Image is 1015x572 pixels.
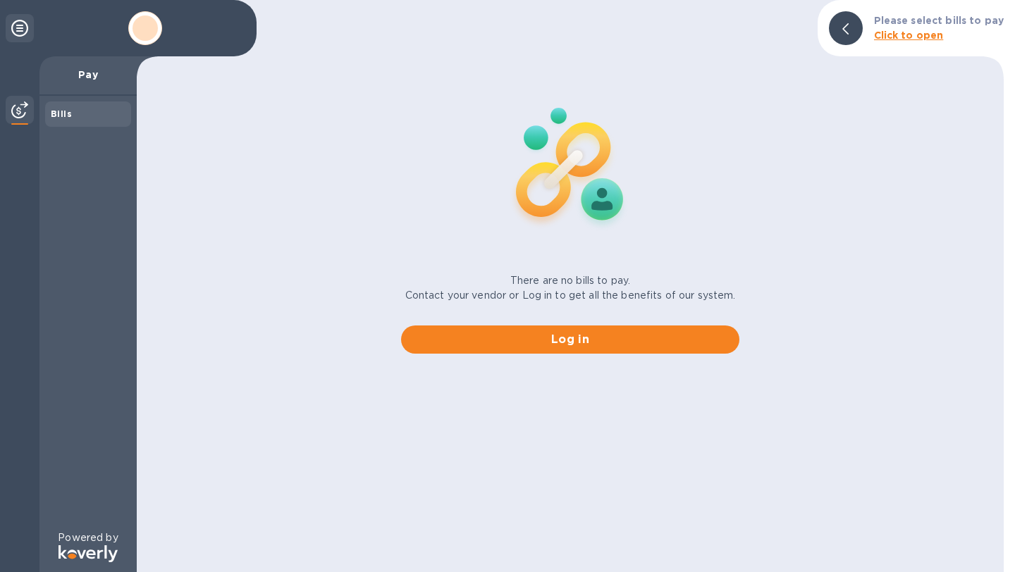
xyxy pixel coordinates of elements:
[58,530,118,545] p: Powered by
[51,108,72,119] b: Bills
[405,273,736,303] p: There are no bills to pay. Contact your vendor or Log in to get all the benefits of our system.
[874,30,944,41] b: Click to open
[51,68,125,82] p: Pay
[401,325,739,354] button: Log in
[874,15,1004,26] b: Please select bills to pay
[59,545,118,562] img: Logo
[412,331,728,348] span: Log in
